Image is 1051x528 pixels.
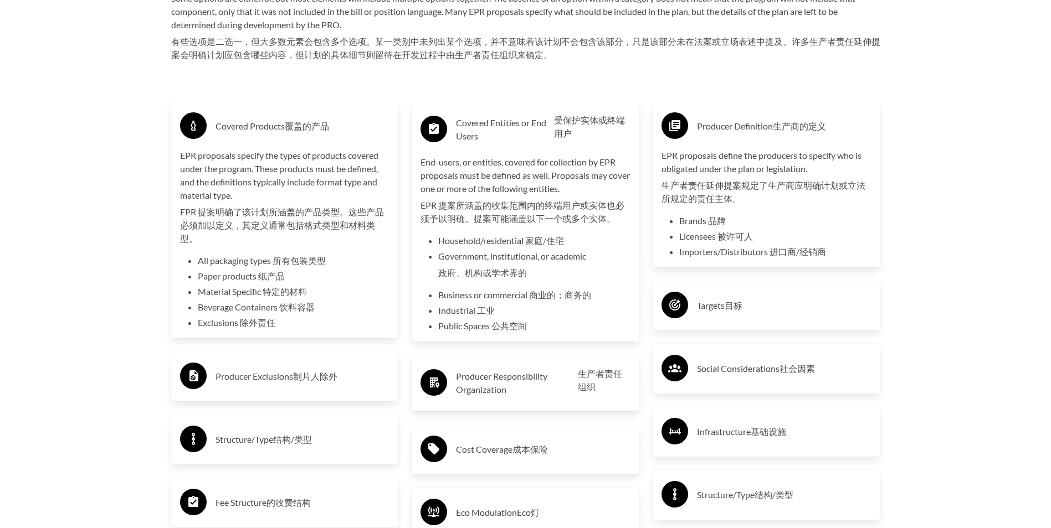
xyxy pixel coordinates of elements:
[438,304,630,317] li: Industrial
[180,205,390,245] font: EPR 提案明确了该计划所涵盖的产品类型。这些产品必须加以定义，其定义通常包括格式类型和材料类型。
[697,297,871,314] h3: Targets
[679,230,871,243] li: Licensees
[697,360,871,377] h3: Social Considerations
[285,121,329,131] font: 覆盖的产品
[717,231,753,241] font: 被许可人
[293,371,337,381] font: 制片人除外
[456,441,630,458] h3: Cost Coverage
[755,489,793,500] font: 结构/类型
[456,110,630,149] h3: Covered Entities or End Users
[679,245,871,258] li: Importers/Distributors
[198,270,390,283] li: Paper products
[773,121,826,131] font: 生产商的定义
[697,117,871,135] h3: Producer Definition
[273,255,326,266] font: 所有包装类型
[438,234,630,247] li: Household/residential
[456,364,630,402] h3: Producer Responsibility Organization
[525,235,564,246] font: 家庭/住宅
[780,363,815,374] font: 社会因素
[697,486,871,504] h3: Structure/Type
[216,117,390,135] h3: Covered Products
[240,317,275,328] font: 除外责任
[456,504,630,521] h3: Eco Modulation
[198,316,390,329] li: Exclusions
[263,286,307,297] font: 特定的材料
[279,302,315,312] font: 饮料容器
[491,320,527,331] font: 公共空间
[708,215,726,226] font: 品牌
[662,149,871,205] p: EPR proposals define the producers to specify who is obligated under the plan or legislation.
[216,431,390,448] h3: Structure/Type
[529,289,591,300] font: 商业的；商务的
[198,254,390,267] li: All packaging types
[477,305,495,315] font: 工业
[258,271,285,281] font: 纸产品
[216,494,390,511] h3: Fee Structure
[512,444,548,454] font: 成本保险
[438,319,630,333] li: Public Spaces
[578,367,630,394] font: 生产者责任组织
[679,214,871,227] li: Brands
[273,434,312,444] font: 结构/类型
[198,285,390,298] li: Material Specific
[266,497,311,508] font: 的收费结构
[180,149,390,245] p: EPR proposals specify the types of products covered under the program. These products must be def...
[697,423,871,441] h3: Infrastructure
[421,199,630,225] font: EPR 提案所涵盖的收集范围内的终端用户或实体也必须予以明确。提案可能涵盖以下一个或多个实体。
[421,156,630,225] p: End-users, or entities, covered for collection by EPR proposals must be defined as well. Proposal...
[171,35,880,61] font: 有些选项是二选一，但大多数元素会包含多个选项。某一类别中未列出某个选项，并不意味着该计划不会包含该部分，只是该部分未在法案或立场表述中提及。许多生产者责任延伸提案会明确计划应包含哪些内容，但计划...
[554,113,630,140] font: 受保护实体或终端用户
[517,507,540,517] font: Eco灯
[770,246,826,257] font: 进口商/经销商
[725,300,742,310] font: 目标
[438,288,630,302] li: Business or commercial
[662,179,871,205] font: 生产者责任延伸提案规定了生产商应明确计划或立法所规定的责任主体。
[216,367,390,385] h3: Producer Exclusions
[438,266,630,279] font: 政府、机构或学术界的
[751,426,786,437] font: 基础设施
[438,250,630,279] li: Government, institutional, or academic
[198,301,390,314] li: Beverage Containers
